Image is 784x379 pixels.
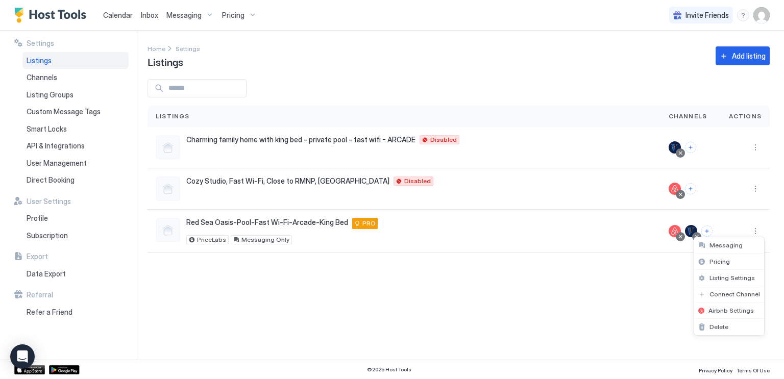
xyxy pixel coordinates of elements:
span: Delete [709,323,728,331]
span: Airbnb Settings [708,307,754,314]
div: Open Intercom Messenger [10,344,35,369]
span: Messaging [709,241,743,249]
span: Pricing [709,258,730,265]
span: Connect Channel [709,290,760,298]
span: Listing Settings [709,274,755,282]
